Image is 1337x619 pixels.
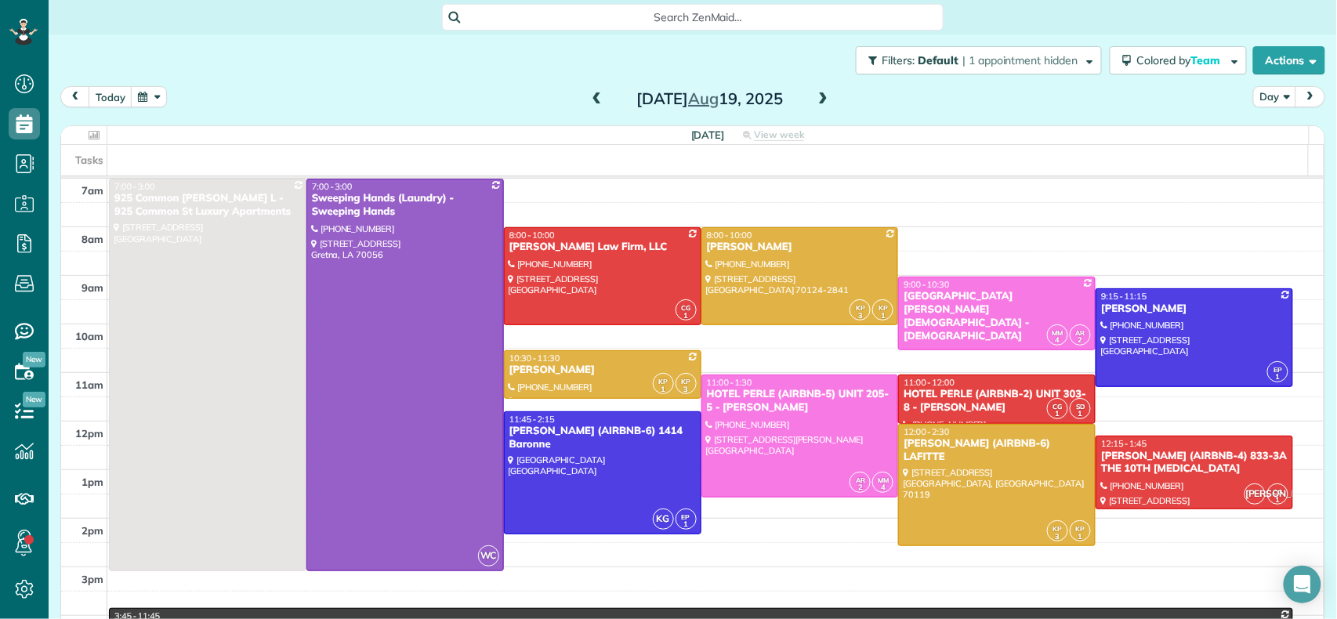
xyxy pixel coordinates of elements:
a: Filters: Default | 1 appointment hidden [848,46,1102,74]
small: 3 [676,382,696,397]
span: Tasks [75,154,103,166]
span: KP [1053,524,1063,533]
div: Sweeping Hands (Laundry) - Sweeping Hands [311,192,499,219]
span: 10:30 - 11:30 [509,353,560,364]
span: 9:00 - 10:30 [904,279,949,290]
div: [PERSON_NAME] [1100,302,1288,316]
span: MM [878,476,889,484]
span: 11am [75,378,103,391]
div: HOTEL PERLE (AIRBNB-2) UNIT 303-8 - [PERSON_NAME] [903,388,1091,414]
span: 7am [82,184,103,197]
span: 8:00 - 10:00 [707,230,752,241]
span: CG [1274,487,1283,496]
span: 3pm [82,573,103,585]
div: 925 Common [PERSON_NAME] L - 925 Common St Luxury Apartments [114,192,302,219]
small: 1 [676,309,696,324]
small: 1 [1048,407,1067,422]
small: 4 [1048,333,1067,348]
button: Filters: Default | 1 appointment hidden [856,46,1102,74]
div: [PERSON_NAME] (AIRBNB-6) LAFITTE [903,437,1091,464]
span: Aug [688,89,719,108]
button: prev [60,86,90,107]
span: 11:00 - 1:30 [707,377,752,388]
span: Colored by [1137,53,1226,67]
span: 9am [82,281,103,294]
span: KP [658,377,668,386]
span: 2pm [82,524,103,537]
span: 10am [75,330,103,342]
small: 2 [850,480,870,495]
span: KP [856,303,865,312]
span: KP [681,377,690,386]
span: Filters: [882,53,915,67]
div: [PERSON_NAME] [706,241,894,254]
span: KP [879,303,888,312]
span: 8:00 - 10:00 [509,230,555,241]
small: 1 [1071,530,1090,545]
span: CG [1053,402,1063,411]
button: Day [1253,86,1297,107]
small: 4 [873,480,893,495]
span: WC [478,545,499,567]
span: 12:15 - 1:45 [1101,438,1147,449]
span: 1pm [82,476,103,488]
span: | 1 appointment hidden [962,53,1078,67]
span: KP [1076,524,1085,533]
div: [PERSON_NAME] [509,364,697,377]
span: EP [1274,365,1282,374]
small: 1 [654,382,673,397]
small: 1 [1268,370,1288,385]
span: New [23,392,45,407]
span: 7:00 - 3:00 [114,181,155,192]
span: 11:45 - 2:15 [509,414,555,425]
span: SD [1076,402,1085,411]
span: 11:00 - 12:00 [904,377,955,388]
div: Open Intercom Messenger [1284,566,1321,603]
span: KG [653,509,674,530]
small: 1 [1268,493,1288,508]
span: 8am [82,233,103,245]
h2: [DATE] 19, 2025 [612,90,808,107]
span: MM [1053,328,1063,337]
small: 1 [1071,407,1090,422]
span: 12pm [75,427,103,440]
div: [PERSON_NAME] (AIRBNB-4) 833-3A THE 10TH [MEDICAL_DATA] [1100,450,1288,476]
span: Default [918,53,959,67]
span: 12:00 - 2:30 [904,426,949,437]
span: AR [856,476,865,484]
span: View week [754,129,804,141]
small: 3 [850,309,870,324]
span: EP [682,512,690,521]
span: 9:15 - 11:15 [1101,291,1147,302]
small: 1 [676,517,696,532]
span: AR [1076,328,1085,337]
small: 1 [873,309,893,324]
button: Actions [1253,46,1325,74]
span: [DATE] [691,129,725,141]
div: [PERSON_NAME] (AIRBNB-6) 1414 Baronne [509,425,697,451]
div: [GEOGRAPHIC_DATA][PERSON_NAME][DEMOGRAPHIC_DATA] - [DEMOGRAPHIC_DATA] [903,290,1091,343]
div: HOTEL PERLE (AIRBNB-5) UNIT 205-5 - [PERSON_NAME] [706,388,894,414]
span: CG [681,303,690,312]
span: [PERSON_NAME] [1245,483,1266,505]
button: next [1295,86,1325,107]
small: 3 [1048,530,1067,545]
span: Team [1191,53,1223,67]
small: 2 [1071,333,1090,348]
button: Colored byTeam [1110,46,1247,74]
button: today [89,86,132,107]
span: New [23,352,45,367]
div: [PERSON_NAME] Law Firm, LLC [509,241,697,254]
span: 7:00 - 3:00 [312,181,353,192]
